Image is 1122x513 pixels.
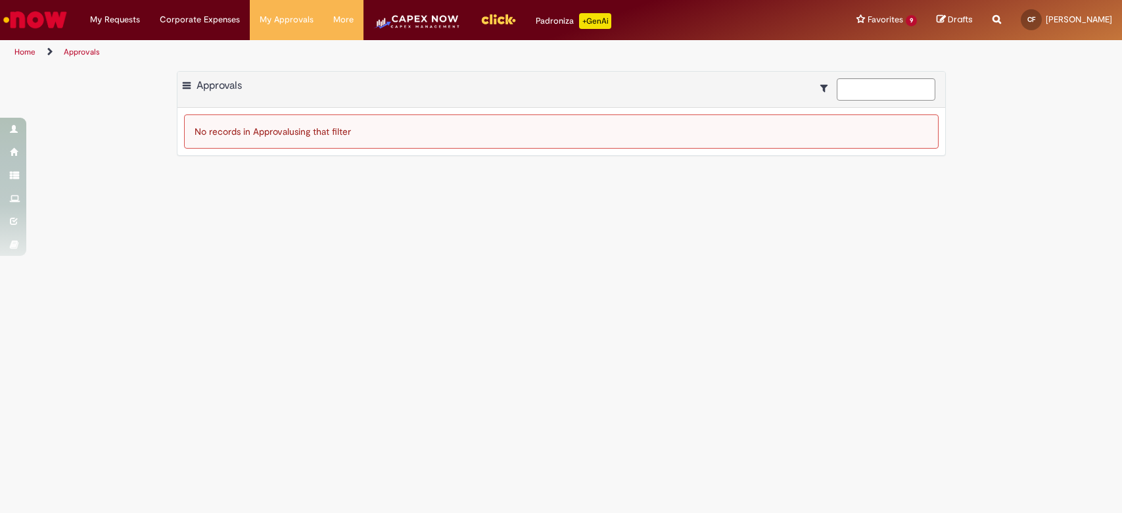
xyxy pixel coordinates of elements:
div: No records in Approval [184,114,939,149]
ul: Page breadcrumbs [10,40,738,64]
a: Home [14,47,35,57]
span: My Requests [90,13,140,26]
p: +GenAi [579,13,611,29]
span: 9 [906,15,917,26]
img: ServiceNow [1,7,69,33]
span: Drafts [948,13,973,26]
img: click_logo_yellow_360x200.png [480,9,516,29]
span: Corporate Expenses [160,13,240,26]
span: Favorites [868,13,903,26]
span: More [333,13,354,26]
a: Drafts [937,14,973,26]
img: CapexLogo5.png [373,13,461,39]
span: using that filter [289,126,351,137]
a: Approvals [64,47,100,57]
span: CF [1027,15,1035,24]
span: [PERSON_NAME] [1046,14,1112,25]
span: My Approvals [260,13,314,26]
i: Show filters for: Suas Solicitações [820,84,834,93]
span: Approvals [197,79,242,92]
div: Padroniza [536,13,611,29]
